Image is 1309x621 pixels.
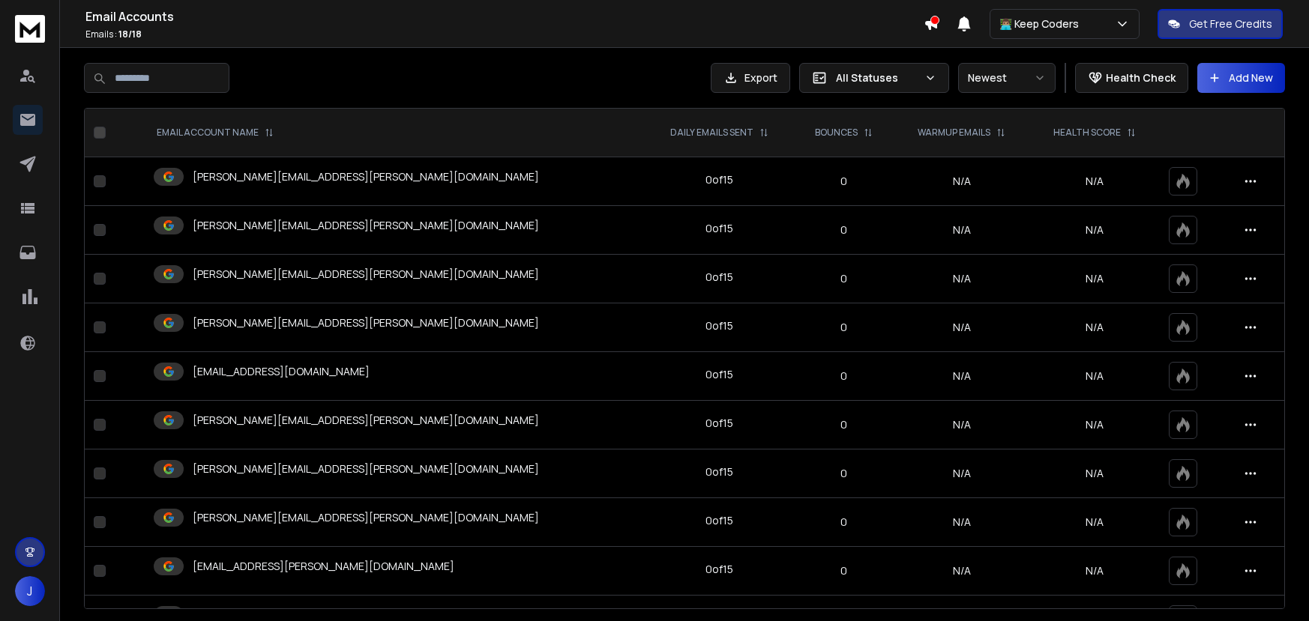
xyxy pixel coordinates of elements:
div: 0 of 15 [705,367,733,382]
div: 0 of 15 [705,513,733,528]
td: N/A [894,449,1030,498]
p: [PERSON_NAME][EMAIL_ADDRESS][PERSON_NAME][DOMAIN_NAME] [193,510,539,525]
p: [PERSON_NAME][EMAIL_ADDRESS][PERSON_NAME][DOMAIN_NAME] [193,315,539,330]
div: 0 of 15 [705,270,733,285]
p: 0 [803,417,885,432]
p: 👨🏽‍💻 Keep Coders [999,16,1085,31]
p: 0 [803,369,885,384]
p: [PERSON_NAME][EMAIL_ADDRESS][PERSON_NAME][DOMAIN_NAME] [193,169,539,184]
div: 0 of 15 [705,464,733,479]
td: N/A [894,206,1030,255]
p: WARMUP EMAILS [918,127,990,139]
p: N/A [1039,417,1151,432]
img: logo [15,15,45,43]
p: 0 [803,174,885,189]
button: J [15,576,45,606]
div: 0 of 15 [705,318,733,333]
p: N/A [1039,369,1151,384]
p: 0 [803,466,885,481]
button: Health Check [1075,63,1188,93]
p: [PERSON_NAME][EMAIL_ADDRESS][PERSON_NAME][DOMAIN_NAME] [193,461,539,476]
p: [PERSON_NAME][EMAIL_ADDRESS][PERSON_NAME][DOMAIN_NAME] [193,218,539,233]
button: Export [711,63,790,93]
p: N/A [1039,563,1151,578]
p: BOUNCES [815,127,858,139]
td: N/A [894,401,1030,449]
p: 0 [803,320,885,335]
button: Add New [1197,63,1285,93]
div: EMAIL ACCOUNT NAME [157,127,274,139]
p: N/A [1039,222,1151,237]
h1: Email Accounts [85,7,924,25]
p: [PERSON_NAME][EMAIL_ADDRESS][PERSON_NAME][DOMAIN_NAME] [193,413,539,428]
p: [PERSON_NAME][EMAIL_ADDRESS][PERSON_NAME][DOMAIN_NAME] [193,267,539,282]
p: [EMAIL_ADDRESS][DOMAIN_NAME] [193,364,370,379]
p: DAILY EMAILS SENT [670,127,753,139]
td: N/A [894,255,1030,303]
p: Get Free Credits [1189,16,1272,31]
p: HEALTH SCORE [1053,127,1121,139]
p: N/A [1039,515,1151,530]
p: 0 [803,222,885,237]
p: N/A [1039,466,1151,481]
p: [EMAIL_ADDRESS][PERSON_NAME][DOMAIN_NAME] [193,559,454,574]
p: 0 [803,515,885,530]
td: N/A [894,157,1030,206]
p: 0 [803,271,885,286]
p: 0 [803,563,885,578]
div: 0 of 15 [705,416,733,431]
td: N/A [894,303,1030,352]
td: N/A [894,352,1030,401]
td: N/A [894,498,1030,547]
p: Emails : [85,28,924,40]
button: Newest [958,63,1056,93]
td: N/A [894,547,1030,596]
p: All Statuses [836,70,918,85]
div: 0 of 15 [705,562,733,577]
p: N/A [1039,271,1151,286]
p: N/A [1039,320,1151,335]
p: N/A [1039,174,1151,189]
span: 18 / 18 [118,28,142,40]
button: Get Free Credits [1158,9,1283,39]
p: Health Check [1106,70,1176,85]
div: 0 of 15 [705,221,733,236]
div: 0 of 15 [705,172,733,187]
